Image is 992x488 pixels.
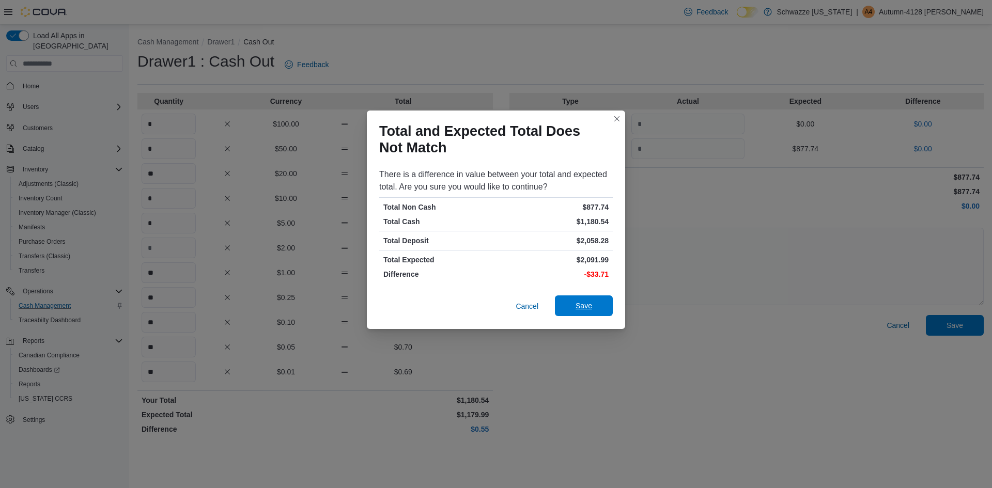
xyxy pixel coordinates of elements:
[576,301,592,311] span: Save
[379,123,605,156] h1: Total and Expected Total Does Not Match
[512,296,542,317] button: Cancel
[383,269,494,279] p: Difference
[498,255,609,265] p: $2,091.99
[555,295,613,316] button: Save
[379,168,613,193] div: There is a difference in value between your total and expected total. Are you sure you would like...
[383,202,494,212] p: Total Non Cash
[498,202,609,212] p: $877.74
[516,301,538,311] span: Cancel
[383,216,494,227] p: Total Cash
[383,235,494,246] p: Total Deposit
[498,235,609,246] p: $2,058.28
[611,113,623,125] button: Closes this modal window
[498,269,609,279] p: -$33.71
[383,255,494,265] p: Total Expected
[498,216,609,227] p: $1,180.54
